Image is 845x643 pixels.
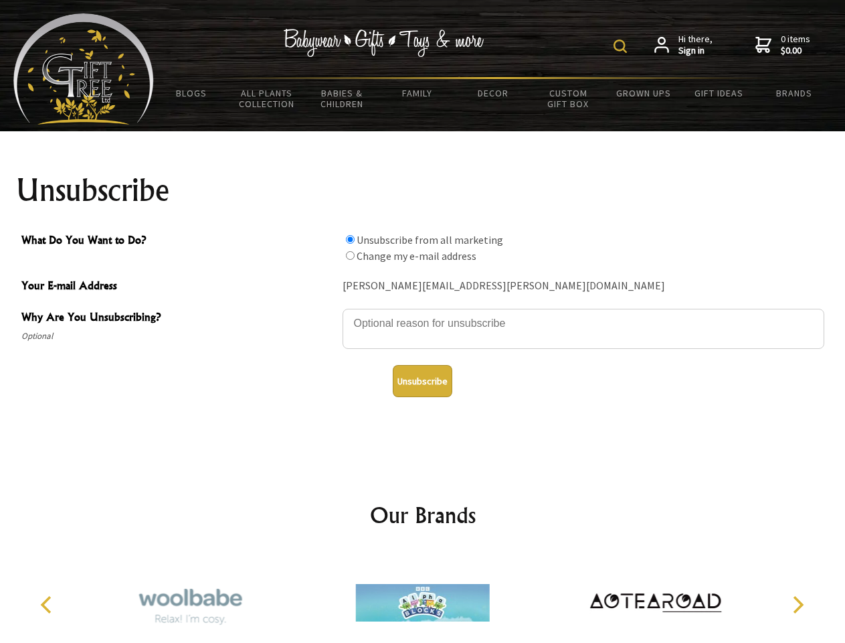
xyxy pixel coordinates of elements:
[343,309,824,349] textarea: Why Are You Unsubscribing?
[678,33,713,57] span: Hi there,
[678,45,713,57] strong: Sign in
[614,40,627,53] img: product search
[681,79,757,107] a: Gift Ideas
[531,79,606,118] a: Custom Gift Box
[783,590,812,620] button: Next
[605,79,681,107] a: Grown Ups
[755,33,810,57] a: 0 items$0.00
[380,79,456,107] a: Family
[781,33,810,57] span: 0 items
[455,79,531,107] a: Decor
[21,232,336,251] span: What Do You Want to Do?
[654,33,713,57] a: Hi there,Sign in
[346,235,355,244] input: What Do You Want to Do?
[781,45,810,57] strong: $0.00
[21,309,336,328] span: Why Are You Unsubscribing?
[304,79,380,118] a: Babies & Children
[229,79,305,118] a: All Plants Collection
[16,174,830,206] h1: Unsubscribe
[13,13,154,125] img: Babyware - Gifts - Toys and more...
[346,251,355,260] input: What Do You Want to Do?
[27,499,819,531] h2: Our Brands
[757,79,832,107] a: Brands
[343,276,824,297] div: [PERSON_NAME][EMAIL_ADDRESS][PERSON_NAME][DOMAIN_NAME]
[21,277,336,297] span: Your E-mail Address
[33,590,63,620] button: Previous
[284,29,484,57] img: Babywear - Gifts - Toys & more
[393,365,452,397] button: Unsubscribe
[21,328,336,344] span: Optional
[154,79,229,107] a: BLOGS
[357,233,503,246] label: Unsubscribe from all marketing
[357,249,476,263] label: Change my e-mail address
